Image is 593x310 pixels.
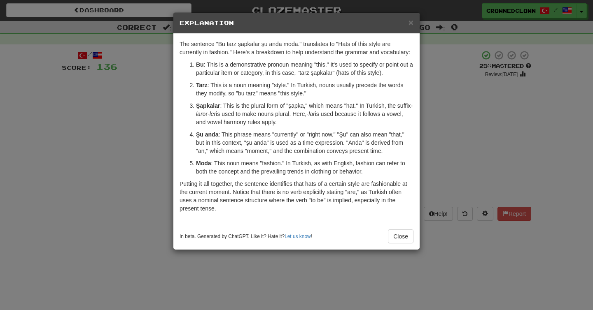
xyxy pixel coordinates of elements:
p: : This phrase means "currently" or "right now." "Şu" can also mean "that," but in this context, "... [196,130,413,155]
strong: Bu [196,61,204,68]
button: Close [409,18,413,27]
em: -lar [306,111,315,117]
strong: Şapkalar [196,102,220,109]
p: : This is the plural form of "şapka," which means "hat." In Turkish, the suffix or is used to mak... [196,102,413,126]
p: The sentence "Bu tarz şapkalar şu anda moda." translates to "Hats of this style are currently in ... [180,40,413,56]
em: -lar [196,102,413,117]
p: : This is a demonstrative pronoun meaning "this." It's used to specify or point out a particular ... [196,60,413,77]
p: Putting it all together, the sentence identifies that hats of a certain style are fashionable at ... [180,180,413,213]
strong: Moda [196,160,211,167]
em: -ler [208,111,216,117]
span: × [409,18,413,27]
a: Let us know [285,234,311,239]
p: : This is a noun meaning "style." In Turkish, nouns usually precede the words they modify, so "bu... [196,81,413,97]
button: Close [388,229,413,243]
strong: Tarz [196,82,208,88]
strong: Şu anda [196,131,218,138]
p: : This noun means "fashion." In Turkish, as with English, fashion can refer to both the concept a... [196,159,413,176]
h5: Explanation [180,19,413,27]
small: In beta. Generated by ChatGPT. Like it? Hate it? ! [180,233,312,240]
